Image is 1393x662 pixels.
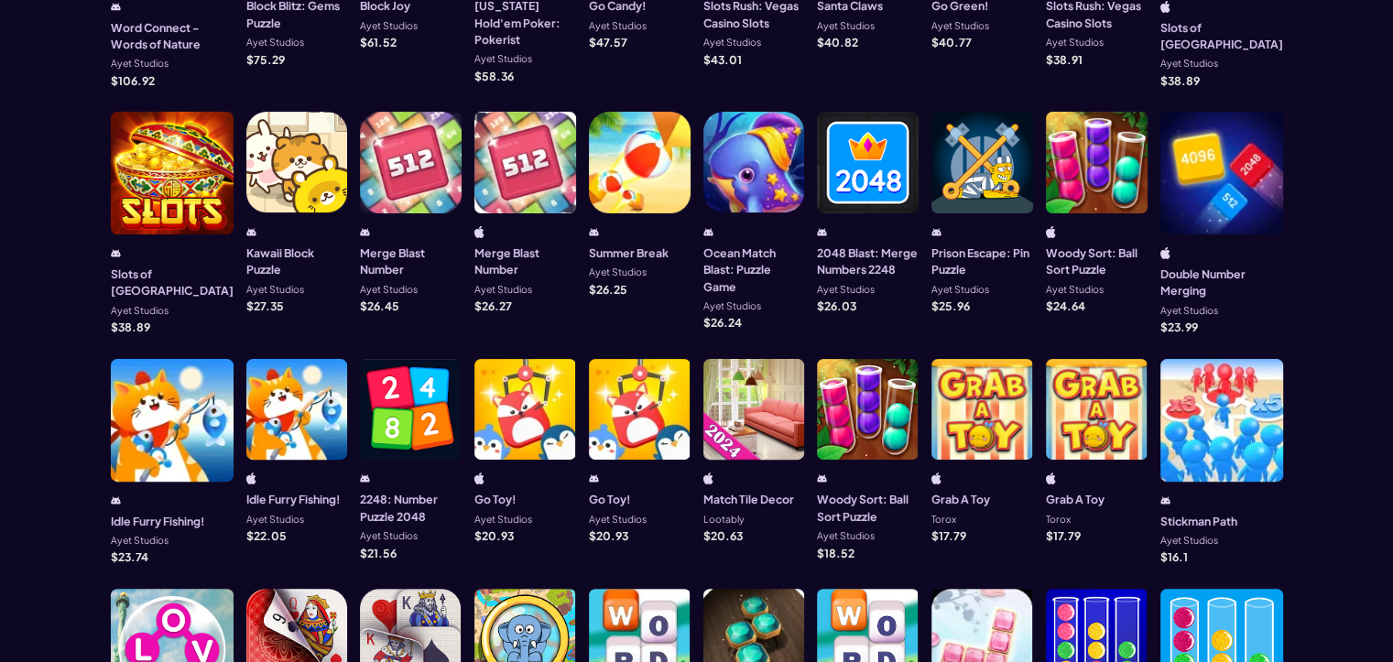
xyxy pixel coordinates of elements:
p: Ayet Studios [817,285,875,295]
h3: Merge Blast Number [474,244,576,278]
p: Ayet Studios [703,38,761,48]
img: android [817,472,827,484]
h3: Slots of [GEOGRAPHIC_DATA] [1160,19,1283,53]
img: iphone/ipad [931,472,941,484]
p: $ 26.25 [589,284,627,295]
p: $ 58.36 [474,71,514,81]
p: Torox [931,515,956,525]
h3: Merge Blast Number [360,244,462,278]
img: ios [474,472,484,484]
p: Ayet Studios [703,301,761,311]
p: Ayet Studios [589,21,647,31]
p: Ayet Studios [1046,38,1104,48]
img: android [589,226,599,238]
h3: Kawaii Block Puzzle [246,244,348,278]
img: android [589,472,599,484]
p: $ 106.92 [111,75,155,86]
p: $ 38.89 [111,321,150,332]
p: $ 17.79 [1046,530,1081,541]
p: Ayet Studios [589,515,647,525]
p: $ 75.29 [246,54,285,65]
p: $ 27.35 [246,300,284,311]
p: $ 23.99 [1160,321,1198,332]
p: Ayet Studios [246,285,304,295]
p: $ 22.05 [246,530,287,541]
img: android [931,226,941,238]
p: $ 61.52 [360,37,397,48]
p: $ 20.93 [589,530,628,541]
img: android [246,226,256,238]
p: Ayet Studios [111,536,169,546]
h3: Woody Sort: Ball Sort Puzzle [1046,244,1148,278]
img: android [360,472,370,484]
p: Torox [1046,515,1071,525]
p: Ayet Studios [474,285,532,295]
h3: Idle Furry Fishing! [111,513,205,529]
img: android [1160,494,1170,506]
img: android [360,226,370,238]
p: $ 20.63 [703,530,743,541]
p: Ayet Studios [931,285,989,295]
h3: Grab A Toy [931,491,990,507]
p: $ 18.52 [817,548,854,559]
p: $ 16.1 [1160,551,1188,562]
p: Ayet Studios [474,515,532,525]
p: Ayet Studios [360,285,418,295]
img: ios [474,226,484,238]
img: android [111,1,121,13]
h3: Go Toy! [474,491,517,507]
h3: 2248: Number Puzzle 2048 [360,491,462,525]
h3: Ocean Match Blast: Puzzle Game [703,244,805,295]
p: $ 20.93 [474,530,514,541]
h3: Double Number Merging [1160,266,1283,299]
p: $ 17.79 [931,530,966,541]
p: $ 47.57 [589,37,627,48]
p: Ayet Studios [1046,285,1104,295]
p: $ 38.91 [1046,54,1083,65]
h3: Grab A Toy [1046,491,1105,507]
h3: Prison Escape: Pin Puzzle [931,244,1033,278]
h3: Summer Break [589,244,669,261]
h3: Stickman Path [1160,513,1237,529]
p: Lootably [703,515,745,525]
p: Ayet Studios [1160,306,1218,316]
p: Ayet Studios [1160,536,1218,546]
img: android [703,226,713,238]
p: $ 43.01 [703,54,742,65]
p: $ 25.96 [931,300,970,311]
p: $ 26.03 [817,300,856,311]
p: $ 26.24 [703,317,742,328]
p: $ 26.45 [360,300,399,311]
h3: Slots of [GEOGRAPHIC_DATA] [111,266,234,299]
p: $ 24.64 [1046,300,1085,311]
h3: Woody Sort: Ball Sort Puzzle [817,491,919,525]
h3: 2048 Blast: Merge Numbers 2248 [817,244,919,278]
img: ios [1160,1,1170,13]
p: Ayet Studios [589,267,647,277]
p: Ayet Studios [360,21,418,31]
p: Ayet Studios [246,38,304,48]
p: $ 38.89 [1160,75,1200,86]
p: $ 26.27 [474,300,512,311]
img: ios [1160,247,1170,259]
p: $ 40.77 [931,37,972,48]
h3: Go Toy! [589,491,631,507]
h3: Word Connect - Words of Nature [111,19,234,53]
p: $ 40.82 [817,37,858,48]
h3: Match Tile Decor [703,491,794,507]
p: $ 21.56 [360,548,397,559]
p: Ayet Studios [360,531,418,541]
p: Ayet Studios [111,59,169,69]
p: Ayet Studios [111,306,169,316]
img: android [817,226,827,238]
p: Ayet Studios [817,531,875,541]
p: Ayet Studios [817,21,875,31]
img: ios [703,472,713,484]
img: ios [1046,226,1056,238]
p: $ 23.74 [111,551,148,562]
p: Ayet Studios [1160,59,1218,69]
p: Ayet Studios [474,54,532,64]
h3: Idle Furry Fishing! [246,491,341,507]
p: Ayet Studios [246,515,304,525]
img: android [111,247,121,259]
